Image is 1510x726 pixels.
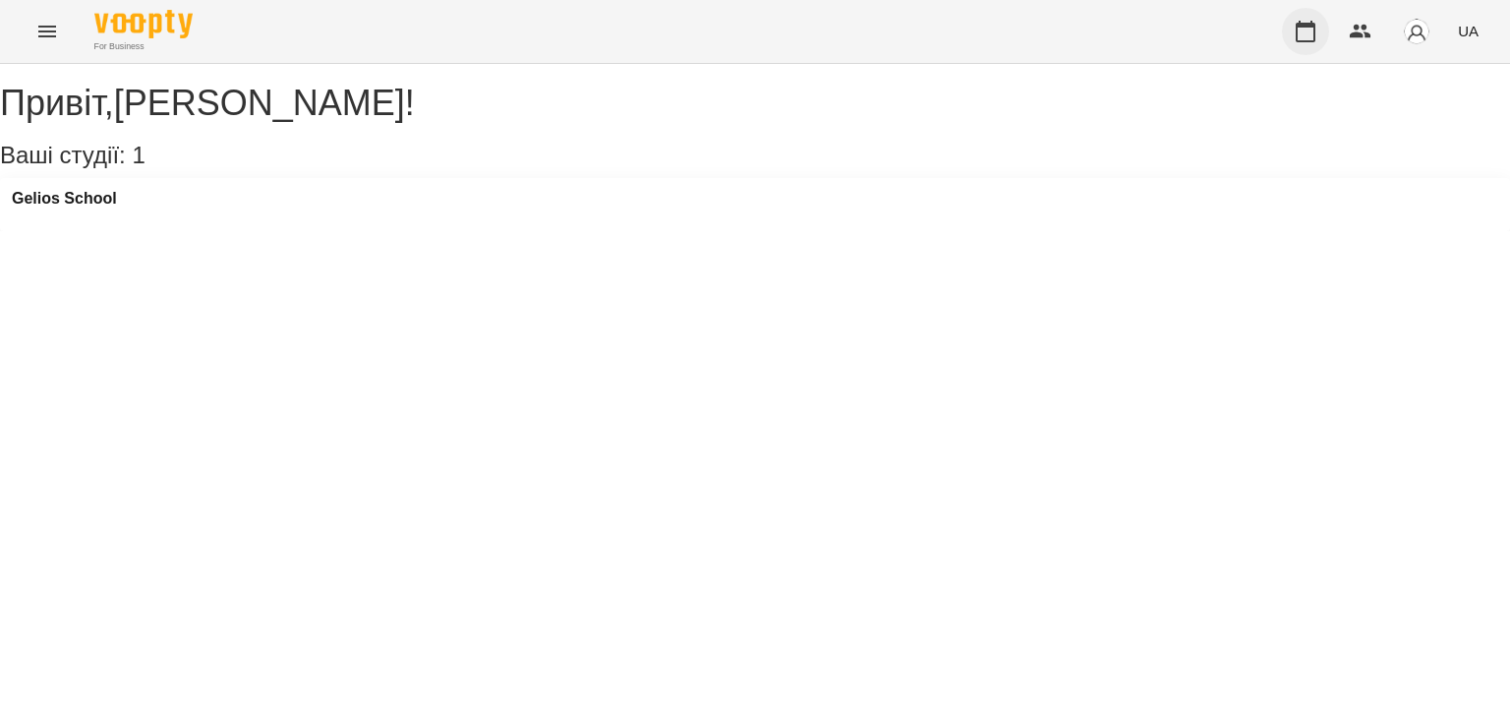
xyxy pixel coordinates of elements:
[1458,21,1479,41] span: UA
[94,40,193,53] span: For Business
[1450,13,1486,49] button: UA
[132,142,145,168] span: 1
[94,10,193,38] img: Voopty Logo
[24,8,71,55] button: Menu
[12,190,117,208] a: Gelios School
[1403,18,1430,45] img: avatar_s.png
